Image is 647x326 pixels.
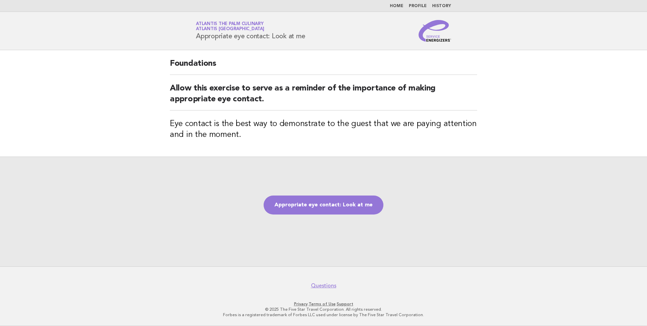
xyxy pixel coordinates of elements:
p: © 2025 The Five Star Travel Corporation. All rights reserved. [116,307,531,312]
a: History [432,4,451,8]
h2: Allow this exercise to serve as a reminder of the importance of making appropriate eye contact. [170,83,477,110]
a: Profile [409,4,427,8]
span: Atlantis [GEOGRAPHIC_DATA] [196,27,264,32]
h2: Foundations [170,58,477,75]
img: Service Energizers [419,20,451,42]
a: Privacy [294,302,308,306]
p: Forbes is a registered trademark of Forbes LLC used under license by The Five Star Travel Corpora... [116,312,531,318]
p: · · [116,301,531,307]
h3: Eye contact is the best way to demonstrate to the guest that we are paying attention and in the m... [170,119,477,140]
a: Questions [311,282,336,289]
a: Home [390,4,403,8]
a: Appropriate eye contact: Look at me [264,196,383,215]
a: Support [337,302,353,306]
a: Atlantis The Palm CulinaryAtlantis [GEOGRAPHIC_DATA] [196,22,264,31]
a: Terms of Use [309,302,336,306]
h1: Appropriate eye contact: Look at me [196,22,305,40]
